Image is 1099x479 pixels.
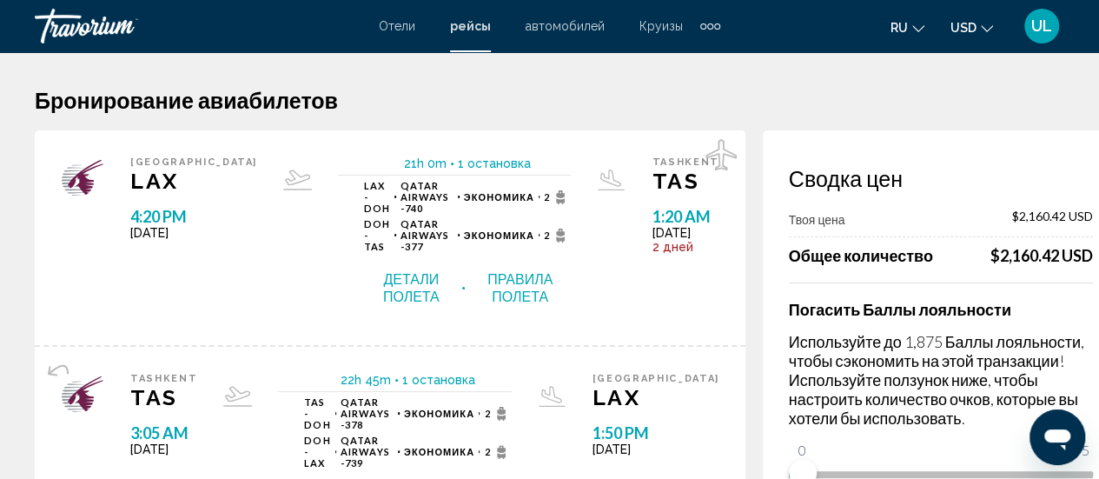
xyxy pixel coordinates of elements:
[639,19,683,33] a: Круизы
[526,19,605,33] a: автомобилей
[593,442,719,456] span: [DATE]
[401,180,454,214] span: 740
[789,332,1093,428] p: Используйте до 1,875 Баллы лояльности, чтобы сэкономить на этой транзакции! Используйте ползунок ...
[890,15,924,40] button: Change language
[304,396,330,430] span: TAS - DOH
[484,445,511,459] span: 2
[652,240,718,254] span: 2 дней
[593,384,719,410] span: LAX
[700,12,720,40] button: Extra navigation items
[341,373,391,387] span: 22h 45m
[593,373,719,384] span: [GEOGRAPHIC_DATA]
[469,269,572,306] button: Правила полета
[450,19,491,33] a: рейсы
[950,15,993,40] button: Change currency
[484,407,511,421] span: 2
[593,423,719,442] span: 1:50 PM
[379,19,415,33] a: Отели
[130,156,257,168] span: [GEOGRAPHIC_DATA]
[652,226,718,240] span: [DATE]
[789,246,933,265] span: Общее количество
[950,21,977,35] span: USD
[35,9,361,43] a: Travorium
[401,218,454,252] span: 377
[402,373,475,387] span: 1 остановка
[458,156,531,170] span: 1 остановка
[404,408,474,419] span: Экономика
[464,230,534,241] span: Экономика
[35,87,1064,113] h1: Бронирование авиабилетов
[1012,209,1093,228] span: $2,160.42 USD
[796,440,809,461] span: 0
[304,435,330,469] span: DOH - LAX
[341,435,390,469] span: Qatar Airways -
[130,384,197,410] span: TAS
[341,435,394,469] span: 739
[364,269,458,306] button: Детали полета
[341,396,394,430] span: 378
[652,168,718,194] span: TAS
[990,246,1093,265] div: $2,160.42 USD
[404,446,474,457] span: Экономика
[652,156,718,168] span: Tashkent
[401,180,450,214] span: Qatar Airways -
[789,165,1093,191] h3: Сводка цен
[789,300,1093,319] h4: Погасить Баллы лояльности
[364,218,390,252] span: DOH - TAS
[401,218,450,252] span: Qatar Airways -
[404,156,447,170] span: 21h 0m
[1029,409,1085,465] iframe: Button to launch messaging window
[130,226,257,240] span: [DATE]
[130,207,257,226] span: 4:20 PM
[1031,17,1052,35] span: UL
[890,21,908,35] span: ru
[1019,8,1064,44] button: User Menu
[130,168,257,194] span: LAX
[652,207,718,226] span: 1:20 AM
[544,229,571,243] span: 2
[789,212,845,227] span: Твоя цена
[544,190,571,204] span: 2
[341,396,390,430] span: Qatar Airways -
[130,442,197,456] span: [DATE]
[464,191,534,203] span: Экономика
[130,373,197,384] span: Tashkent
[130,423,197,442] span: 3:05 AM
[364,180,390,214] span: LAX - DOH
